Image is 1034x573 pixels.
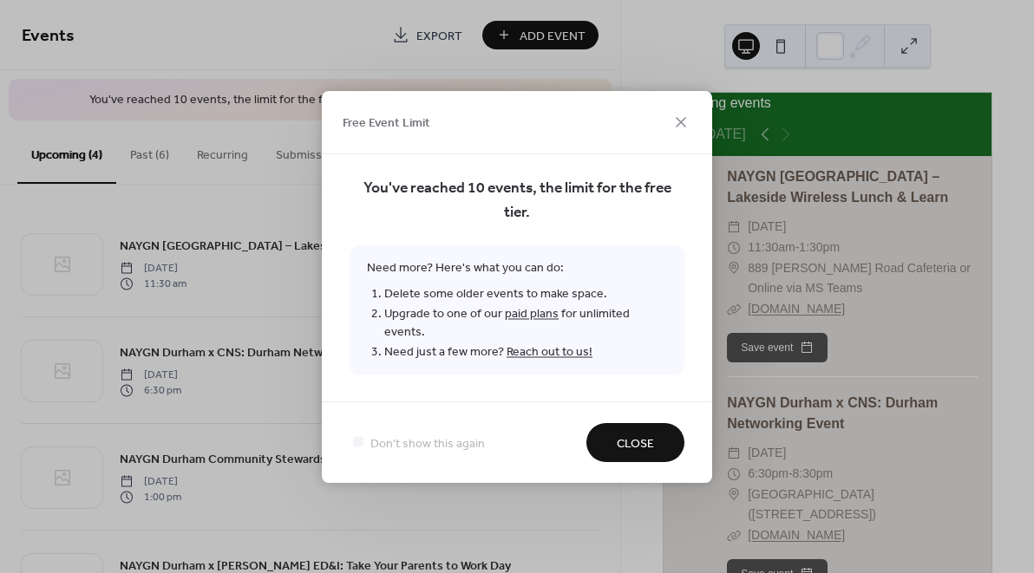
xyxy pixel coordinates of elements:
[384,283,667,303] li: Delete some older events to make space.
[343,114,430,133] span: Free Event Limit
[507,340,592,363] a: Reach out to us!
[586,423,684,462] button: Close
[505,302,559,325] a: paid plans
[350,245,684,374] span: Need more? Here's what you can do:
[617,434,654,453] span: Close
[384,342,667,361] li: Need just a few more?
[350,176,684,225] span: You've reached 10 events, the limit for the free tier.
[384,303,667,342] li: Upgrade to one of our for unlimited events.
[370,434,485,453] span: Don't show this again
